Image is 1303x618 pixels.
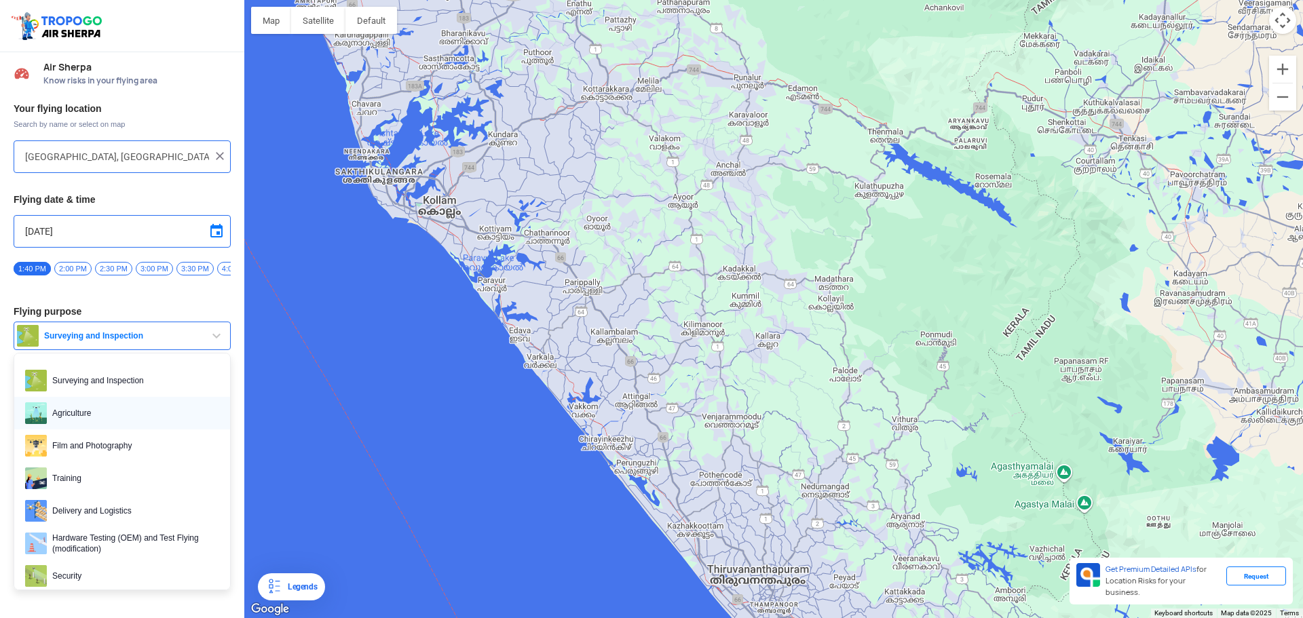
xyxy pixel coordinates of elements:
img: agri.png [25,402,47,424]
img: security.png [25,565,47,587]
img: Premium APIs [1076,563,1100,587]
button: Surveying and Inspection [14,322,231,350]
img: ic_close.png [213,149,227,163]
h3: Flying purpose [14,307,231,316]
img: Google [248,600,292,618]
span: Security [47,565,219,587]
button: Zoom out [1269,83,1296,111]
span: Surveying and Inspection [39,330,208,341]
img: Risk Scores [14,65,30,81]
div: Request [1226,566,1286,585]
span: 4:00 PM [217,262,254,275]
div: Legends [282,579,317,595]
img: ic_hardwaretesting.png [25,533,47,554]
span: 2:30 PM [95,262,132,275]
ul: Surveying and Inspection [14,353,231,590]
span: 3:00 PM [136,262,173,275]
span: Surveying and Inspection [47,370,219,391]
button: Zoom in [1269,56,1296,83]
span: 3:30 PM [176,262,214,275]
img: delivery.png [25,500,47,522]
span: Delivery and Logistics [47,500,219,522]
h3: Flying date & time [14,195,231,204]
span: 1:40 PM [14,262,51,275]
span: Map data ©2025 [1221,609,1272,617]
img: training.png [25,467,47,489]
span: Know risks in your flying area [43,75,231,86]
span: Air Sherpa [43,62,231,73]
span: Search by name or select on map [14,119,231,130]
button: Show street map [251,7,291,34]
img: survey.png [25,370,47,391]
button: Map camera controls [1269,7,1296,34]
img: ic_tgdronemaps.svg [10,10,107,41]
span: Hardware Testing (OEM) and Test Flying (modification) [47,533,219,554]
span: Agriculture [47,402,219,424]
span: Film and Photography [47,435,219,457]
img: film.png [25,435,47,457]
h3: Your flying location [14,104,231,113]
button: Keyboard shortcuts [1154,609,1213,618]
a: Open this area in Google Maps (opens a new window) [248,600,292,618]
span: Training [47,467,219,489]
span: 2:00 PM [54,262,92,275]
div: for Location Risks for your business. [1100,563,1226,599]
input: Search your flying location [25,149,209,165]
button: Show satellite imagery [291,7,345,34]
input: Select Date [25,223,219,239]
a: Terms [1280,609,1299,617]
span: Get Premium Detailed APIs [1106,564,1196,574]
img: Legends [266,579,282,595]
img: survey.png [17,325,39,347]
